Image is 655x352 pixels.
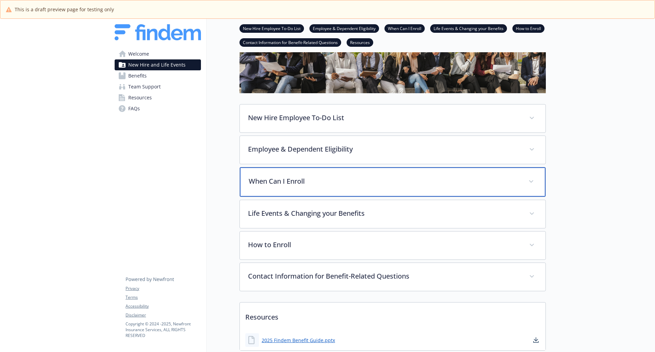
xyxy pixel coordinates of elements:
a: Welcome [115,48,201,59]
div: New Hire Employee To-Do List [240,104,545,132]
a: FAQs [115,103,201,114]
a: Disclaimer [126,312,201,318]
a: Privacy [126,285,201,292]
p: How to Enroll [248,240,521,250]
span: Benefits [128,70,147,81]
a: Accessibility [126,303,201,309]
a: Terms [126,294,201,300]
a: Team Support [115,81,201,92]
span: Welcome [128,48,149,59]
p: New Hire Employee To-Do List [248,113,521,123]
div: Contact Information for Benefit-Related Questions [240,263,545,291]
div: How to Enroll [240,231,545,259]
a: Life Events & Changing your Benefits [430,25,507,31]
p: Copyright © 2024 - 2025 , Newfront Insurance Services, ALL RIGHTS RESERVED [126,321,201,338]
div: Life Events & Changing your Benefits [240,200,545,228]
p: Employee & Dependent Eligibility [248,144,521,154]
p: Life Events & Changing your Benefits [248,208,521,219]
a: Employee & Dependent Eligibility [309,25,379,31]
a: New Hire Employee To-Do List [239,25,304,31]
p: When Can I Enroll [249,176,520,186]
span: Team Support [128,81,161,92]
span: Resources [128,92,152,103]
a: When Can I Enroll [384,25,425,31]
a: New Hire and Life Events [115,59,201,70]
div: When Can I Enroll [240,167,545,197]
a: download document [532,336,540,344]
p: Contact Information for Benefit-Related Questions [248,271,521,281]
span: This is a draft preview page for testing only [15,6,114,13]
a: Resources [347,39,373,45]
a: How to Enroll [512,25,544,31]
a: Resources [115,92,201,103]
span: FAQs [128,103,140,114]
a: Benefits [115,70,201,81]
p: Resources [240,302,545,328]
a: 2025 Findem Benefit Guide.pptx [262,337,335,344]
div: Employee & Dependent Eligibility [240,136,545,164]
a: Contact Information for Benefit-Related Questions [239,39,341,45]
img: new hire page banner [239,29,546,93]
span: New Hire and Life Events [128,59,186,70]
